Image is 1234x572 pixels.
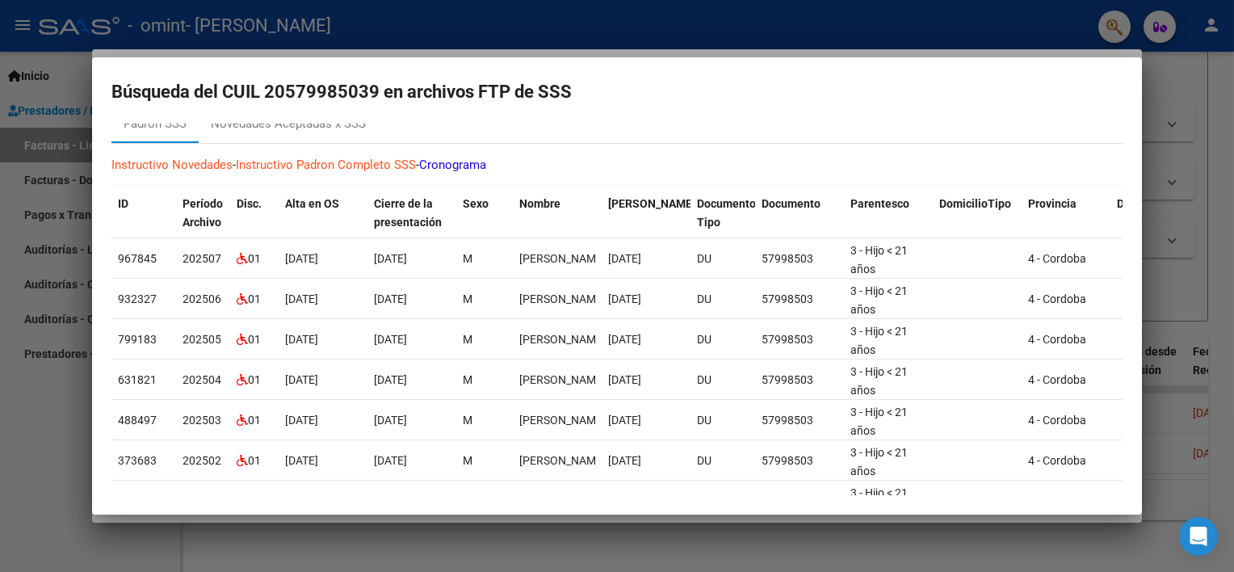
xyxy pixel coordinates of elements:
[608,333,641,346] span: [DATE]
[237,197,262,210] span: Disc.
[463,373,472,386] span: M
[1028,333,1086,346] span: 4 - Cordoba
[419,158,486,172] a: Cronograma
[118,373,157,386] span: 631821
[463,494,472,507] span: M
[374,197,442,229] span: Cierre de la presentación
[111,187,176,240] datatable-header-cell: ID
[285,494,318,507] span: [DATE]
[850,244,908,275] span: 3 - Hijo < 21 años
[1028,454,1086,467] span: 4 - Cordoba
[374,333,407,346] span: [DATE]
[608,414,641,427] span: [DATE]
[463,252,472,265] span: M
[519,454,606,467] span: SARMIENTO PERALTA LU
[285,454,318,467] span: [DATE]
[762,250,837,268] div: 57998503
[279,187,367,240] datatable-header-cell: Alta en OS
[762,371,837,389] div: 57998503
[183,414,221,427] span: 202503
[519,252,606,265] span: SARMIENTO PERALTA LU
[608,494,641,507] span: [DATE]
[850,406,908,437] span: 3 - Hijo < 21 años
[762,492,837,511] div: 57998503
[762,452,837,470] div: 57998503
[456,187,513,240] datatable-header-cell: Sexo
[697,197,756,229] span: Documento Tipo
[367,187,456,240] datatable-header-cell: Cierre de la presentación
[762,330,837,349] div: 57998503
[118,252,157,265] span: 967845
[236,158,416,172] a: Instructivo Padron Completo SSS
[697,250,749,268] div: DU
[183,252,221,265] span: 202507
[285,197,339,210] span: Alta en OS
[374,252,407,265] span: [DATE]
[939,197,1011,210] span: DomicilioTipo
[1028,373,1086,386] span: 4 - Cordoba
[519,373,606,386] span: SARMIENTO PERALTA LU
[463,292,472,305] span: M
[118,292,157,305] span: 932327
[285,292,318,305] span: [DATE]
[237,371,272,389] div: 01
[183,197,223,229] span: Período Archivo
[374,292,407,305] span: [DATE]
[1179,517,1218,556] div: Open Intercom Messenger
[850,325,908,356] span: 3 - Hijo < 21 años
[1110,187,1199,240] datatable-header-cell: Departamento
[463,197,489,210] span: Sexo
[111,158,233,172] a: Instructivo Novedades
[183,454,221,467] span: 202502
[118,454,157,467] span: 373683
[183,333,221,346] span: 202505
[608,197,699,210] span: [PERSON_NAME].
[933,187,1022,240] datatable-header-cell: DomicilioTipo
[374,373,407,386] span: [DATE]
[183,292,221,305] span: 202506
[1028,494,1086,507] span: 4 - Cordoba
[697,452,749,470] div: DU
[118,494,157,507] span: 179700
[124,115,187,133] div: Padrón SSS
[1117,197,1191,210] span: Departamento
[118,197,128,210] span: ID
[850,446,908,477] span: 3 - Hijo < 21 años
[237,452,272,470] div: 01
[237,290,272,309] div: 01
[1028,414,1086,427] span: 4 - Cordoba
[183,373,221,386] span: 202504
[697,411,749,430] div: DU
[608,454,641,467] span: [DATE]
[519,414,606,427] span: SARMIENTO PERALTA LU
[844,187,933,240] datatable-header-cell: Parentesco
[463,414,472,427] span: M
[118,414,157,427] span: 488497
[1028,292,1086,305] span: 4 - Cordoba
[697,290,749,309] div: DU
[697,371,749,389] div: DU
[850,365,908,397] span: 3 - Hijo < 21 años
[602,187,690,240] datatable-header-cell: Fecha Nac.
[608,252,641,265] span: [DATE]
[285,373,318,386] span: [DATE]
[183,494,221,507] span: 202501
[374,414,407,427] span: [DATE]
[608,373,641,386] span: [DATE]
[755,187,844,240] datatable-header-cell: Documento
[762,197,821,210] span: Documento
[697,330,749,349] div: DU
[762,411,837,430] div: 57998503
[762,290,837,309] div: 57998503
[111,77,1123,107] h2: Búsqueda del CUIL 20579985039 en archivos FTP de SSS
[850,284,908,316] span: 3 - Hijo < 21 años
[519,292,606,305] span: SARMIENTO PERALTA LU
[111,156,1123,175] p: - -
[1022,187,1110,240] datatable-header-cell: Provincia
[285,414,318,427] span: [DATE]
[1028,197,1077,210] span: Provincia
[374,454,407,467] span: [DATE]
[690,187,755,240] datatable-header-cell: Documento Tipo
[374,494,407,507] span: [DATE]
[850,486,908,518] span: 3 - Hijo < 21 años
